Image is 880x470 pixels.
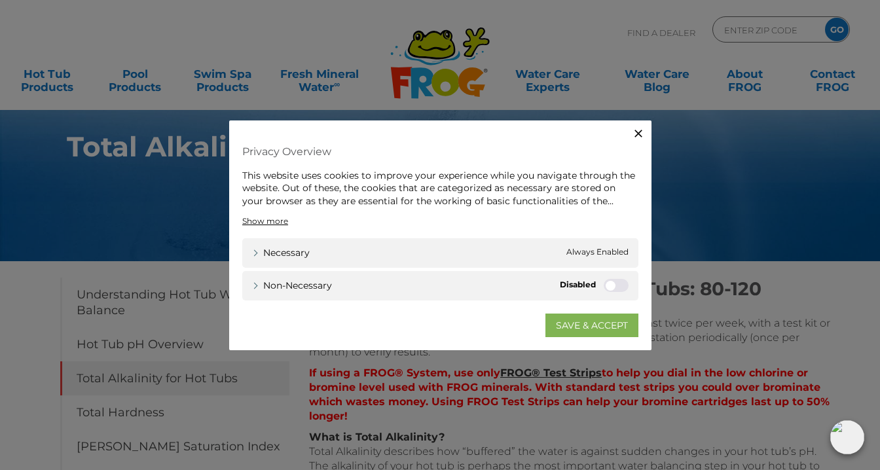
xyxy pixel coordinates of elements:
[242,169,638,208] div: This website uses cookies to improve your experience while you navigate through the website. Out ...
[545,314,638,337] a: SAVE & ACCEPT
[242,139,638,162] h4: Privacy Overview
[252,246,310,260] a: Necessary
[566,246,629,260] span: Always Enabled
[242,215,288,227] a: Show more
[252,279,332,293] a: Non-necessary
[830,420,864,454] img: openIcon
